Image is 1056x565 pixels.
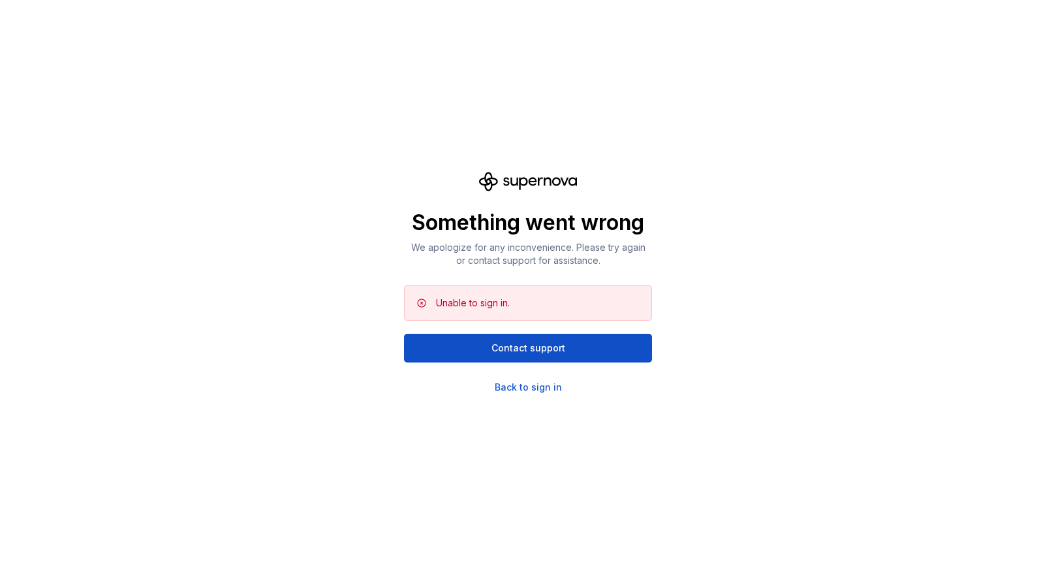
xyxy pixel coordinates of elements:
span: Contact support [491,342,565,355]
a: Back to sign in [495,381,562,394]
button: Contact support [404,334,652,363]
div: Unable to sign in. [436,297,510,310]
p: We apologize for any inconvenience. Please try again or contact support for assistance. [404,241,652,267]
p: Something went wrong [404,210,652,236]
